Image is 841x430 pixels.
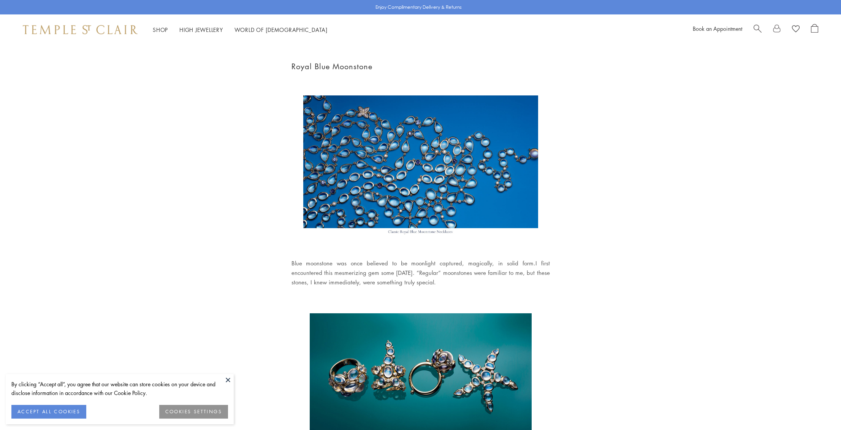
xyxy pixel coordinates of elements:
[153,25,328,35] nav: Main navigation
[11,405,86,419] button: ACCEPT ALL COOKIES
[792,24,800,35] a: View Wishlist
[179,26,223,33] a: High JewelleryHigh Jewellery
[23,25,138,34] img: Temple St. Clair
[291,60,550,73] h1: Royal Blue Moonstone
[375,3,462,11] p: Enjoy Complimentary Delivery & Returns
[693,25,742,32] a: Book an Appointment
[159,405,228,419] button: COOKIES SETTINGS
[153,26,168,33] a: ShopShop
[11,380,228,397] div: By clicking “Accept all”, you agree that our website can store cookies on your device and disclos...
[291,259,550,287] div: Blue moonstone was once believed to be moonlight captured, magically, in solid form.I first encou...
[811,24,818,35] a: Open Shopping Bag
[234,26,328,33] a: World of [DEMOGRAPHIC_DATA]World of [DEMOGRAPHIC_DATA]
[754,24,762,35] a: Search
